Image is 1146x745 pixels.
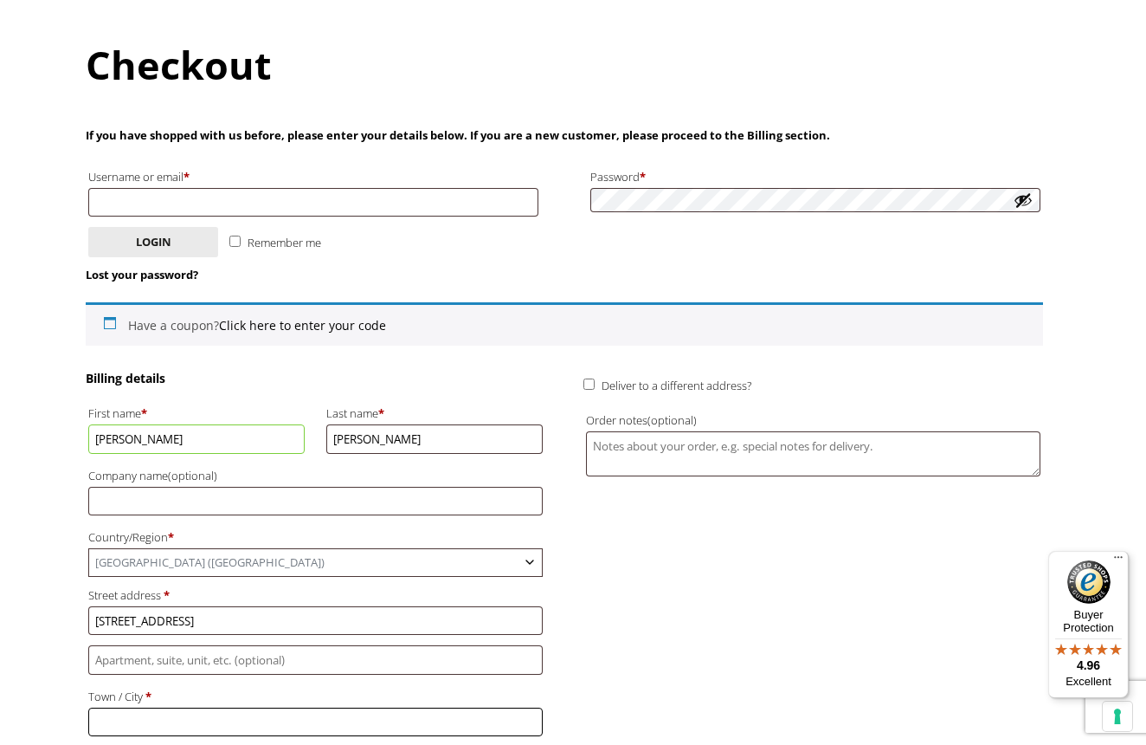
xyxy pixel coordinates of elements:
[86,38,1060,91] h1: Checkout
[1014,191,1033,210] button: Show password
[248,235,321,250] span: Remember me
[590,165,1040,188] label: Password
[1048,551,1129,698] button: Trusted Shops TrustmarkBuyer Protection4.96Excellent
[1067,560,1111,604] img: Trusted Shops Trustmark
[1077,658,1100,672] span: 4.96
[326,402,543,424] label: Last name
[586,409,1040,431] label: Order notes
[88,584,543,606] label: Street address
[219,317,386,334] a: Enter your coupon code
[88,685,543,708] label: Town / City
[602,378,751,393] span: Deliver to a different address?
[1048,675,1129,689] p: Excellent
[647,412,697,428] span: (optional)
[583,379,595,390] input: Deliver to a different address?
[86,302,1043,346] div: Have a coupon?
[1048,608,1129,634] p: Buyer Protection
[88,464,543,487] label: Company name
[229,236,241,247] input: Remember me
[168,468,217,483] span: (optional)
[88,227,218,257] button: Login
[88,165,538,188] label: Username or email
[88,548,543,577] span: Country/Region
[86,267,198,282] a: Lost your password?
[88,606,543,635] input: House number and street name
[86,126,1043,146] p: If you have shopped with us before, please enter your details below. If you are a new customer, p...
[88,526,543,548] label: Country/Region
[86,370,545,386] h3: Billing details
[88,645,543,674] input: Apartment, suite, unit, etc. (optional)
[1103,702,1132,731] button: Your consent preferences for tracking technologies
[89,549,542,576] span: United Kingdom (UK)
[1108,551,1129,572] button: Menu
[88,402,305,424] label: First name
